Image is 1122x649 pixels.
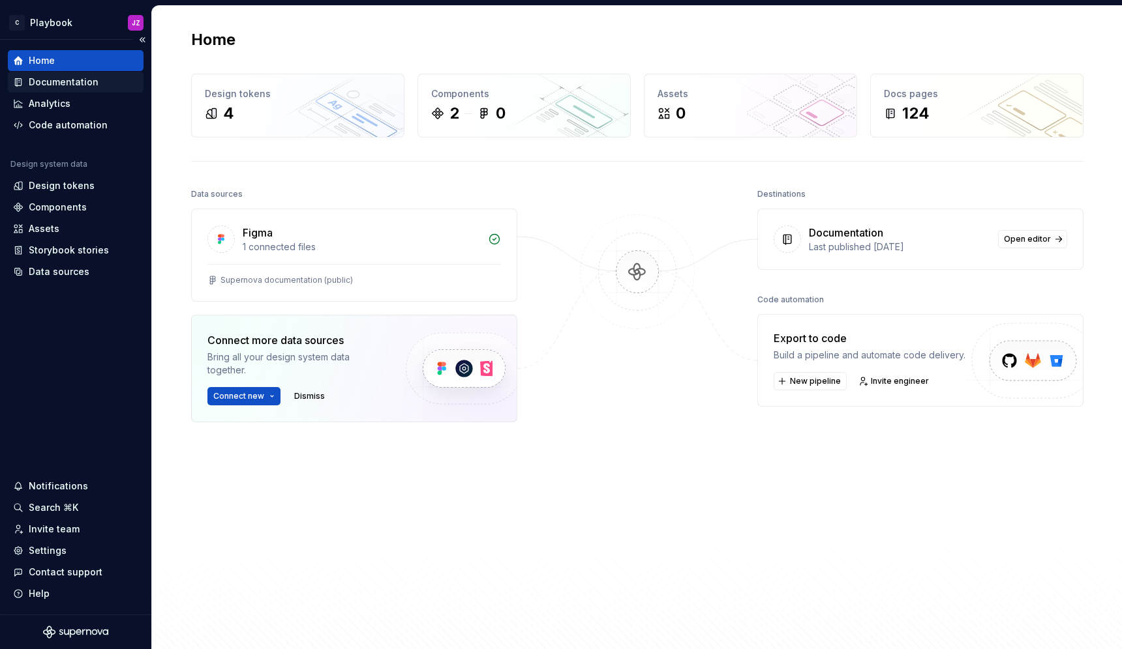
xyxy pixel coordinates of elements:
[288,387,331,405] button: Dismiss
[8,175,144,196] a: Design tokens
[8,50,144,71] a: Home
[132,18,140,28] div: JZ
[29,480,88,493] div: Notifications
[496,103,506,124] div: 0
[30,16,72,29] div: Playbook
[29,76,99,89] div: Documentation
[8,261,144,282] a: Data sources
[29,97,70,110] div: Analytics
[29,201,87,214] div: Components
[790,376,841,386] span: New pipeline
[223,103,234,124] div: 4
[191,29,235,50] h2: Home
[8,583,144,604] button: Help
[774,372,847,390] button: New pipeline
[8,93,144,114] a: Analytics
[207,387,280,405] button: Connect new
[43,626,108,639] svg: Supernova Logo
[431,87,617,100] div: Components
[8,562,144,583] button: Contact support
[8,72,144,93] a: Documentation
[133,31,151,49] button: Collapse sidebar
[658,87,843,100] div: Assets
[8,540,144,561] a: Settings
[757,291,824,309] div: Code automation
[9,15,25,31] div: C
[29,179,95,192] div: Design tokens
[191,209,517,302] a: Figma1 connected filesSupernova documentation (public)
[855,372,935,390] a: Invite engineer
[8,115,144,136] a: Code automation
[8,476,144,497] button: Notifications
[29,119,108,132] div: Code automation
[8,197,144,218] a: Components
[29,523,80,536] div: Invite team
[191,74,404,137] a: Design tokens4
[207,332,384,348] div: Connect more data sources
[757,185,806,203] div: Destinations
[998,230,1067,248] a: Open editor
[29,222,59,235] div: Assets
[870,74,1084,137] a: Docs pages124
[191,185,243,203] div: Data sources
[29,265,89,278] div: Data sources
[871,376,929,386] span: Invite engineer
[243,225,273,240] div: Figma
[676,103,686,124] div: 0
[8,240,144,261] a: Storybook stories
[644,74,857,137] a: Assets0
[8,218,144,239] a: Assets
[220,275,353,285] div: Supernova documentation (public)
[1004,234,1051,244] span: Open editor
[29,244,109,257] div: Storybook stories
[29,566,102,579] div: Contact support
[902,103,930,124] div: 124
[774,330,965,346] div: Export to code
[213,391,264,401] span: Connect new
[294,391,325,401] span: Dismiss
[10,159,87,169] div: Design system data
[809,225,883,240] div: Documentation
[417,74,631,137] a: Components20
[29,587,50,600] div: Help
[809,240,990,253] div: Last published [DATE]
[29,544,67,557] div: Settings
[205,87,391,100] div: Design tokens
[243,240,480,253] div: 1 connected files
[8,497,144,518] button: Search ⌘K
[3,8,149,36] button: CPlaybookJZ
[774,349,965,362] div: Build a pipeline and automate code delivery.
[884,87,1070,100] div: Docs pages
[8,519,144,540] a: Invite team
[449,103,459,124] div: 2
[29,54,55,67] div: Home
[29,501,78,514] div: Search ⌘K
[207,351,384,377] div: Bring all your design system data together.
